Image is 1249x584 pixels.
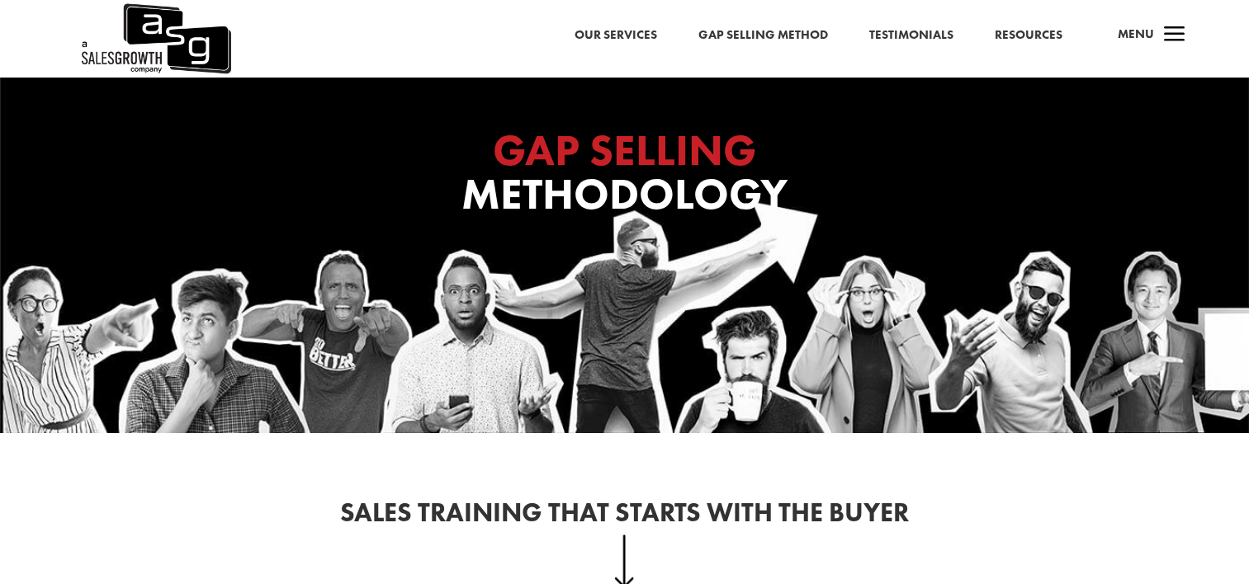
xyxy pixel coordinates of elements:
[179,500,1071,535] h2: Sales Training That Starts With the Buyer
[698,25,828,46] a: Gap Selling Method
[869,25,953,46] a: Testimonials
[1118,26,1154,42] span: Menu
[1158,19,1191,52] span: a
[493,122,756,178] span: GAP SELLING
[295,129,955,224] h1: Methodology
[575,25,657,46] a: Our Services
[995,25,1062,46] a: Resources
